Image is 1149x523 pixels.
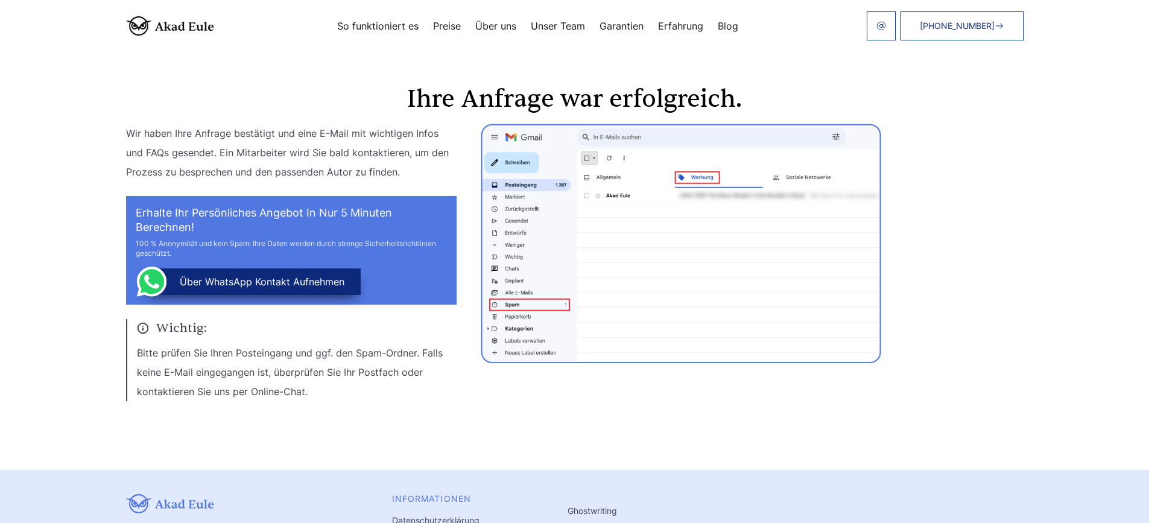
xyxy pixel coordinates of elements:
div: 100 % Anonymität und kein Spam: Ihre Daten werden durch strenge Sicherheitsrichtlinien geschützt. [136,239,447,258]
a: Garantien [600,21,644,31]
span: Wichtig: [137,319,457,337]
a: Ghostwriting [568,506,617,516]
a: Blog [718,21,738,31]
img: logo [126,16,214,36]
h2: Erhalte Ihr persönliches Angebot in nur 5 Minuten berechnen! [136,206,447,235]
img: thanks [481,124,881,363]
a: Unser Team [531,21,585,31]
p: Wir haben Ihre Anfrage bestätigt und eine E-Mail mit wichtigen Infos und FAQs gesendet. Ein Mitar... [126,124,457,182]
a: So funktioniert es [337,21,419,31]
img: email [876,21,886,31]
a: Erfahrung [658,21,703,31]
span: [PHONE_NUMBER] [920,21,995,31]
a: Preise [433,21,461,31]
a: Über uns [475,21,516,31]
a: [PHONE_NUMBER] [901,11,1024,40]
button: über WhatsApp Kontakt aufnehmen [145,268,361,295]
p: Bitte prüfen Sie Ihren Posteingang und ggf. den Spam-Ordner. Falls keine E-Mail eingegangen ist, ... [137,343,457,401]
div: INFORMATIONEN [392,494,534,504]
h1: Ihre Anfrage war erfolgreich. [126,87,1024,112]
